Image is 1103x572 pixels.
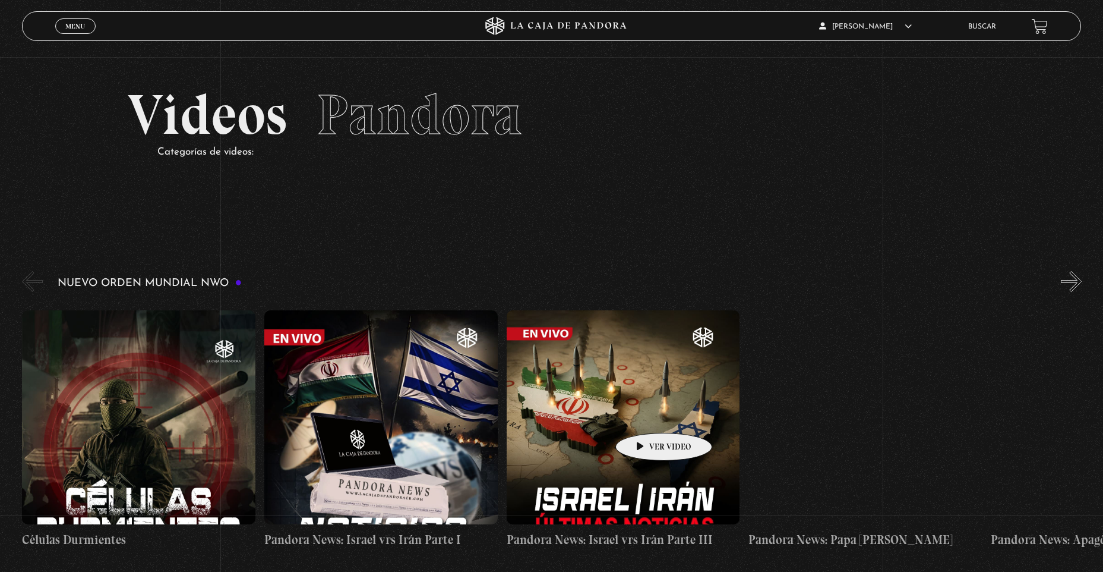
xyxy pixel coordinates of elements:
h2: Videos [128,87,975,143]
a: Pandora News: Israel vrs Irán Parte I [264,301,498,558]
span: Cerrar [62,33,90,41]
a: Buscar [968,23,996,30]
span: [PERSON_NAME] [819,23,912,30]
h4: Pandora News: Papa [PERSON_NAME] [748,530,982,549]
span: Pandora [317,81,522,149]
h4: Pandora News: Israel vrs Irán Parte I [264,530,498,549]
button: Next [1061,271,1082,292]
h3: Nuevo Orden Mundial NWO [58,278,242,289]
a: Células Durmientes [22,301,255,558]
p: Categorías de videos: [157,143,975,162]
h4: Pandora News: Israel vrs Irán Parte III [507,530,740,549]
a: Pandora News: Papa [PERSON_NAME] [748,301,982,558]
a: View your shopping cart [1032,18,1048,34]
a: Pandora News: Israel vrs Irán Parte III [507,301,740,558]
h4: Células Durmientes [22,530,255,549]
span: Menu [65,23,85,30]
button: Previous [22,271,43,292]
